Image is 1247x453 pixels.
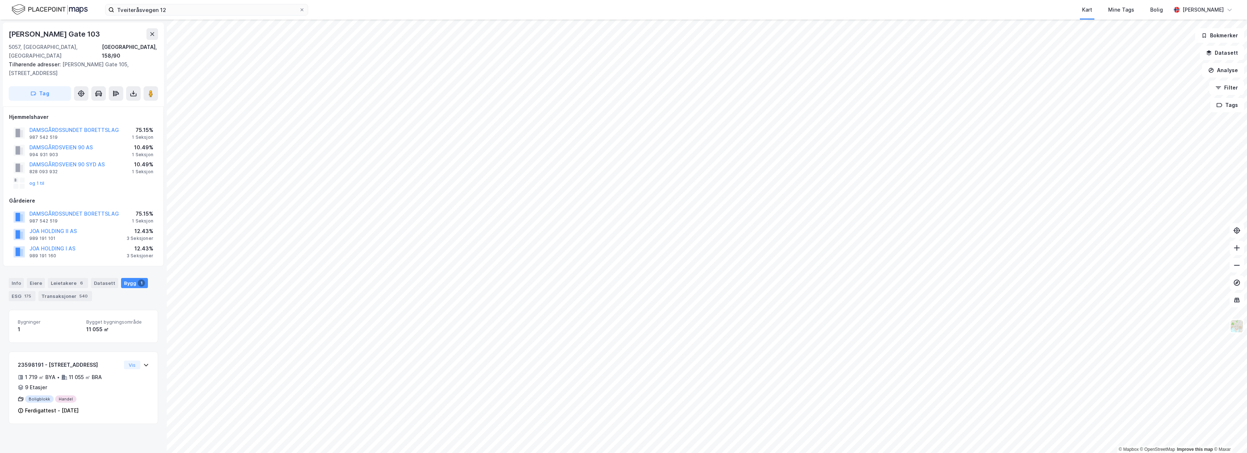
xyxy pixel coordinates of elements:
[25,373,55,382] div: 1 719 ㎡ BYA
[1108,5,1134,14] div: Mine Tags
[23,292,33,300] div: 175
[1200,46,1244,60] button: Datasett
[1211,418,1247,453] iframe: Chat Widget
[9,278,24,288] div: Info
[132,143,153,152] div: 10.49%
[124,361,140,369] button: Vis
[38,291,92,301] div: Transaksjoner
[69,373,102,382] div: 11 055 ㎡ BRA
[138,279,145,287] div: 1
[102,43,158,60] div: [GEOGRAPHIC_DATA], 158/90
[86,319,149,325] span: Bygget bygningsområde
[25,406,79,415] div: Ferdigattest - [DATE]
[25,383,47,392] div: 9 Etasjer
[1211,418,1247,453] div: Kontrollprogram for chat
[1209,80,1244,95] button: Filter
[57,374,60,380] div: •
[9,291,36,301] div: ESG
[1195,28,1244,43] button: Bokmerker
[1082,5,1092,14] div: Kart
[9,43,102,60] div: 5057, [GEOGRAPHIC_DATA], [GEOGRAPHIC_DATA]
[127,253,153,259] div: 3 Seksjoner
[91,278,118,288] div: Datasett
[78,279,85,287] div: 6
[9,196,158,205] div: Gårdeiere
[29,152,58,158] div: 994 931 903
[29,169,58,175] div: 828 093 932
[29,134,58,140] div: 987 542 519
[9,86,71,101] button: Tag
[12,3,88,16] img: logo.f888ab2527a4732fd821a326f86c7f29.svg
[29,218,58,224] div: 987 542 519
[1140,447,1175,452] a: OpenStreetMap
[132,126,153,134] div: 75.15%
[29,236,55,241] div: 989 191 101
[18,325,80,334] div: 1
[1150,5,1163,14] div: Bolig
[132,152,153,158] div: 1 Seksjon
[78,292,89,300] div: 540
[132,218,153,224] div: 1 Seksjon
[9,113,158,121] div: Hjemmelshaver
[48,278,88,288] div: Leietakere
[18,319,80,325] span: Bygninger
[1177,447,1213,452] a: Improve this map
[1230,319,1244,333] img: Z
[1119,447,1139,452] a: Mapbox
[127,236,153,241] div: 3 Seksjoner
[132,160,153,169] div: 10.49%
[1210,98,1244,112] button: Tags
[114,4,299,15] input: Søk på adresse, matrikkel, gårdeiere, leietakere eller personer
[9,60,152,78] div: [PERSON_NAME] Gate 105, [STREET_ADDRESS]
[132,209,153,218] div: 75.15%
[132,169,153,175] div: 1 Seksjon
[86,325,149,334] div: 11 055 ㎡
[27,278,45,288] div: Eiere
[121,278,148,288] div: Bygg
[1202,63,1244,78] button: Analyse
[9,28,101,40] div: [PERSON_NAME] Gate 103
[132,134,153,140] div: 1 Seksjon
[127,227,153,236] div: 12.43%
[18,361,121,369] div: 23598191 - [STREET_ADDRESS]
[29,253,56,259] div: 989 191 160
[1182,5,1224,14] div: [PERSON_NAME]
[127,244,153,253] div: 12.43%
[9,61,62,67] span: Tilhørende adresser:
